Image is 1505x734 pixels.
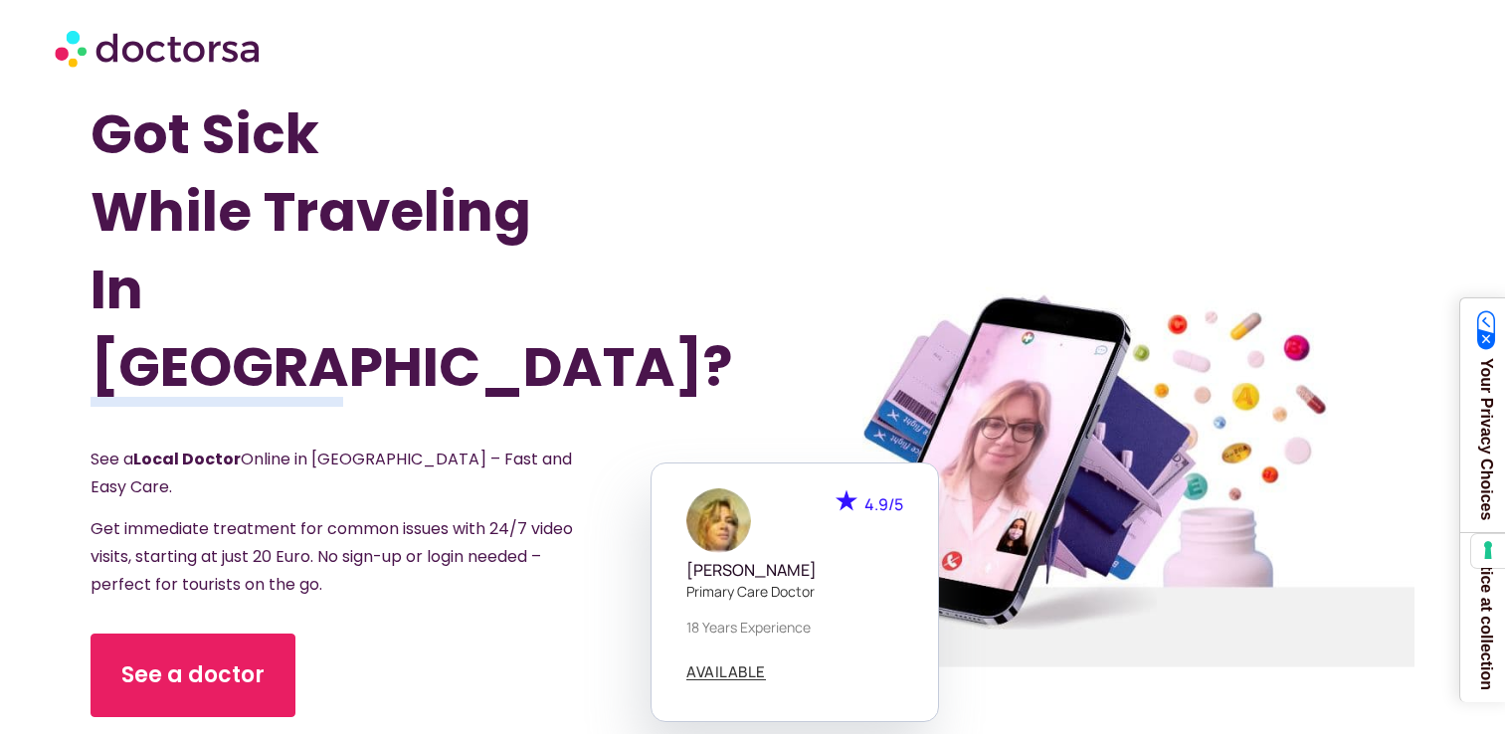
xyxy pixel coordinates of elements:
strong: Local Doctor [133,448,241,470]
span: 4.9/5 [864,493,903,515]
span: AVAILABLE [686,664,766,679]
h5: [PERSON_NAME] [686,561,903,580]
a: See a doctor [91,634,295,717]
a: AVAILABLE [686,664,766,680]
span: See a doctor [121,659,265,691]
span: Get immediate treatment for common issues with 24/7 video visits, starting at just 20 Euro. No si... [91,517,573,596]
button: Your consent preferences for tracking technologies [1471,534,1505,568]
p: 18 years experience [686,617,903,638]
h1: Got Sick While Traveling In [GEOGRAPHIC_DATA]? [91,95,654,406]
p: Primary care doctor [686,581,903,602]
span: See a Online in [GEOGRAPHIC_DATA] – Fast and Easy Care. [91,448,572,498]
